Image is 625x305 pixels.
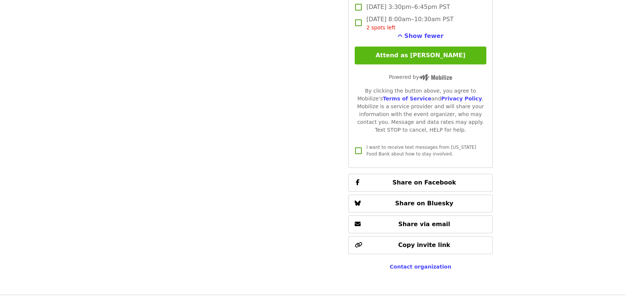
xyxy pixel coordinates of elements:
span: Share on Facebook [392,179,456,186]
span: Show fewer [404,32,444,39]
span: Copy invite link [398,241,450,248]
button: Share via email [348,215,492,233]
a: Contact organization [390,264,451,270]
span: I want to receive text messages from [US_STATE] Food Bank about how to stay involved. [366,145,476,157]
span: 2 spots left [366,25,395,30]
span: Share on Bluesky [395,200,454,207]
button: Attend as [PERSON_NAME] [355,46,486,64]
span: Share via email [398,221,450,228]
a: Privacy Policy [441,96,482,102]
span: [DATE] 3:30pm–6:45pm PST [366,3,450,12]
button: See more timeslots [397,32,444,41]
button: Share on Facebook [348,174,492,192]
button: Share on Bluesky [348,195,492,212]
button: Copy invite link [348,236,492,254]
span: Powered by [389,74,452,80]
a: Terms of Service [383,96,431,102]
span: [DATE] 8:00am–10:30am PST [366,15,454,32]
div: By clicking the button above, you agree to Mobilize's and . Mobilize is a service provider and wi... [355,87,486,134]
img: Powered by Mobilize [419,74,452,81]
